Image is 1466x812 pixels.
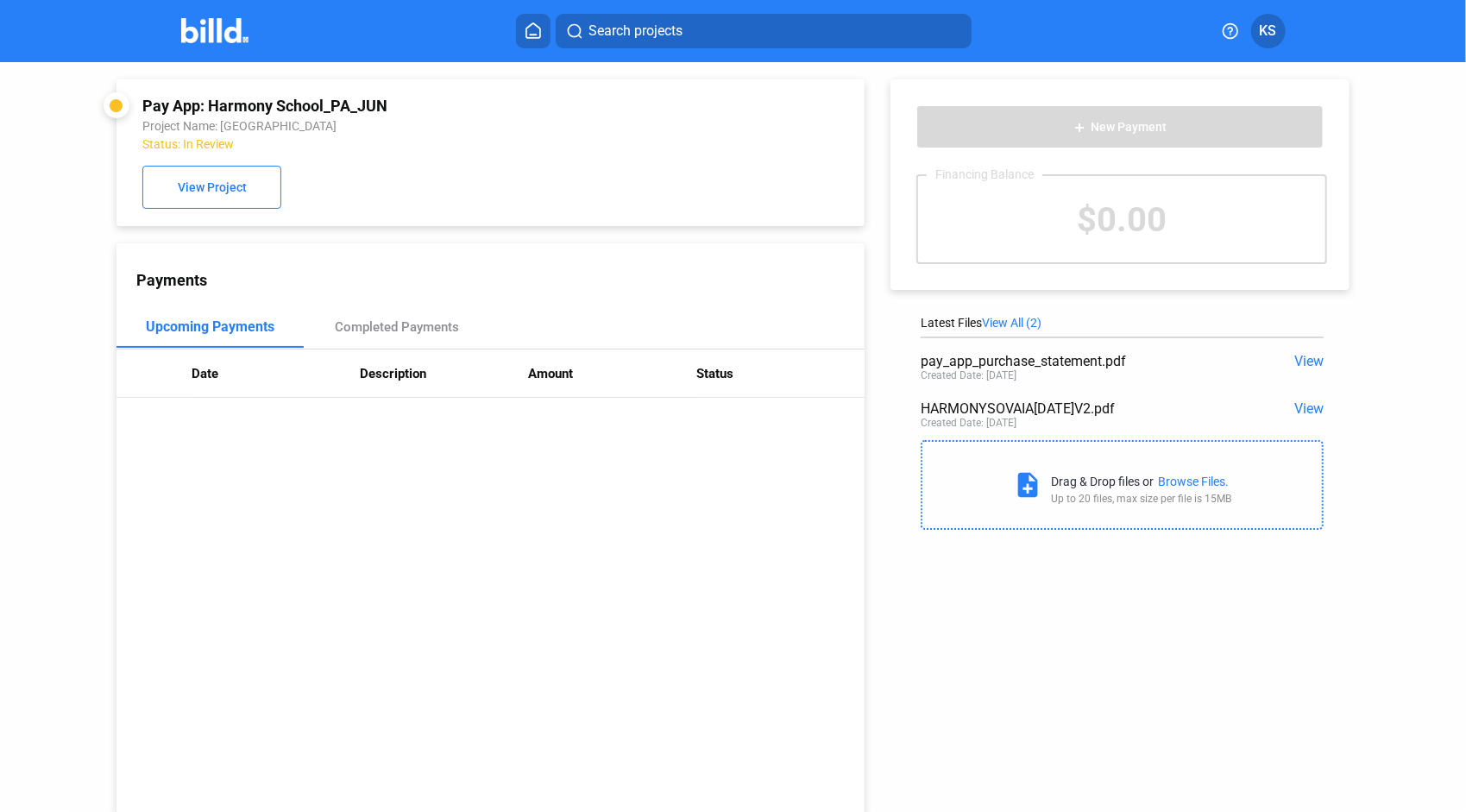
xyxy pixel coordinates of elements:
[916,105,1324,148] button: New Payment
[921,316,1324,330] div: Latest Files
[1013,470,1042,500] mat-icon: note_add
[921,353,1243,369] div: pay_app_purchase_statement.pdf
[982,316,1041,330] span: View All (2)
[1051,493,1231,505] div: Up to 20 files, max size per file is 15MB
[921,400,1243,417] div: HARMONYSOVAIA[DATE]V2.pdf
[136,271,865,289] div: Payments
[142,137,700,151] div: Status: In Review
[142,119,700,133] div: Project Name: [GEOGRAPHIC_DATA]
[1294,353,1324,369] span: View
[696,349,865,398] th: Status
[921,417,1016,429] div: Created Date: [DATE]
[1251,14,1286,48] button: KS
[1073,121,1087,135] mat-icon: add
[142,97,700,115] div: Pay App: Harmony School_PA_JUN
[1092,121,1167,135] span: New Payment
[528,349,696,398] th: Amount
[921,369,1016,381] div: Created Date: [DATE]
[178,181,247,195] span: View Project
[1294,400,1324,417] span: View
[192,349,360,398] th: Date
[927,167,1042,181] div: Financing Balance
[142,166,281,209] button: View Project
[181,18,249,43] img: Billd Company Logo
[360,349,528,398] th: Description
[1158,475,1229,488] div: Browse Files.
[146,318,274,335] div: Upcoming Payments
[556,14,972,48] button: Search projects
[588,21,683,41] span: Search projects
[918,176,1325,262] div: $0.00
[335,319,459,335] div: Completed Payments
[1260,21,1277,41] span: KS
[1051,475,1154,488] div: Drag & Drop files or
